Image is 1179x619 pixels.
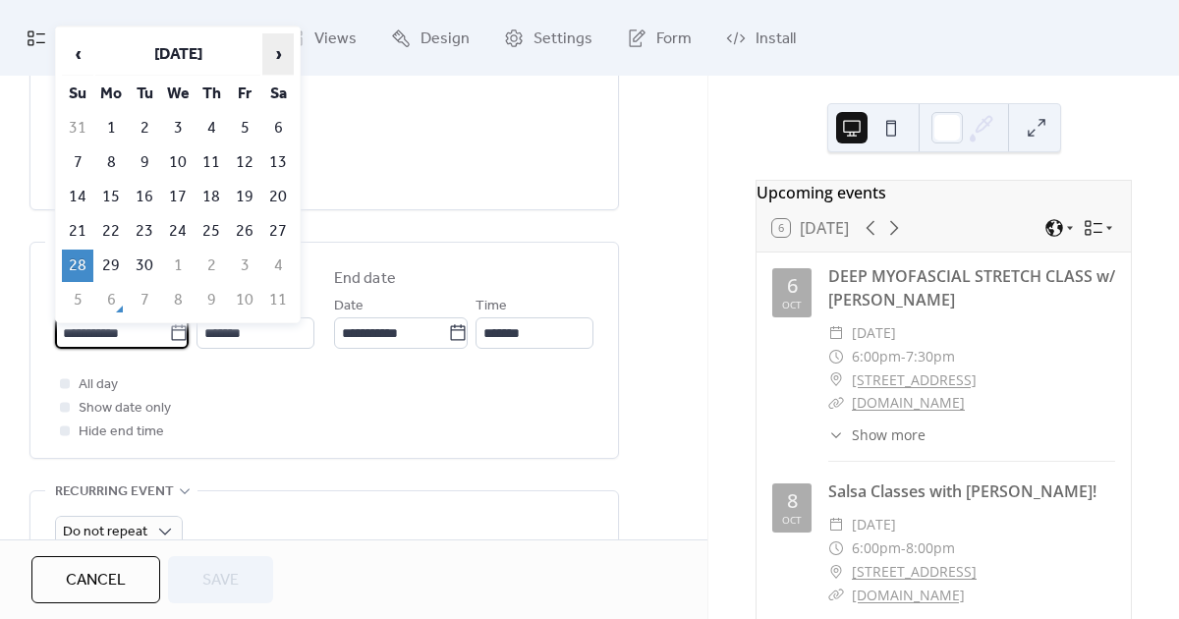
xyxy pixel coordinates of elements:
span: Recurring event [55,480,174,504]
span: 7:30pm [906,345,955,368]
td: 7 [129,284,160,316]
td: 27 [262,215,294,248]
span: Settings [533,24,592,54]
td: 25 [196,215,227,248]
td: 3 [229,250,260,282]
td: 1 [162,250,194,282]
span: Form [656,24,692,54]
div: Upcoming events [757,181,1131,204]
td: 6 [262,112,294,144]
td: 20 [262,181,294,213]
td: 13 [262,146,294,179]
td: 24 [162,215,194,248]
td: 1 [95,112,127,144]
div: ​ [828,321,844,345]
td: 28 [62,250,93,282]
td: 23 [129,215,160,248]
a: [STREET_ADDRESS] [852,560,977,584]
div: 8 [787,491,798,511]
div: ​ [828,345,844,368]
th: Mo [95,78,127,110]
td: 10 [229,284,260,316]
td: 14 [62,181,93,213]
td: 4 [262,250,294,282]
span: 6:00pm [852,345,901,368]
span: [DATE] [852,513,896,536]
span: Views [314,24,357,54]
span: Show date only [79,397,171,421]
a: Settings [489,8,607,68]
td: 5 [62,284,93,316]
span: All day [79,373,118,397]
td: 9 [196,284,227,316]
a: Views [270,8,371,68]
div: ​ [828,584,844,607]
span: ‹ [63,34,92,74]
div: ​ [828,424,844,445]
span: Do not repeat [63,519,147,545]
span: [DATE] [852,321,896,345]
td: 12 [229,146,260,179]
span: - [901,345,906,368]
a: [STREET_ADDRESS] [852,368,977,392]
span: Hide end time [79,421,164,444]
td: 30 [129,250,160,282]
td: 6 [95,284,127,316]
span: Show more [852,424,926,445]
button: ​Show more [828,424,926,445]
a: Install [711,8,811,68]
a: My Events [12,8,141,68]
a: [DOMAIN_NAME] [852,393,965,412]
td: 16 [129,181,160,213]
span: › [263,34,293,74]
td: 4 [196,112,227,144]
td: 22 [95,215,127,248]
div: End date [334,267,396,291]
td: 3 [162,112,194,144]
span: - [901,536,906,560]
td: 18 [196,181,227,213]
td: 8 [162,284,194,316]
div: ​ [828,368,844,392]
div: ​ [828,536,844,560]
div: 6 [787,276,798,296]
th: Tu [129,78,160,110]
th: Su [62,78,93,110]
td: 11 [196,146,227,179]
div: Oct [782,300,802,309]
a: Salsa Classes with [PERSON_NAME]! [828,480,1096,502]
div: ​ [828,391,844,415]
th: [DATE] [95,33,260,76]
td: 29 [95,250,127,282]
span: Time [476,295,507,318]
span: 6:00pm [852,536,901,560]
td: 9 [129,146,160,179]
td: 21 [62,215,93,248]
span: 8:00pm [906,536,955,560]
a: Design [376,8,484,68]
td: 19 [229,181,260,213]
td: 5 [229,112,260,144]
span: Install [756,24,796,54]
a: Form [612,8,706,68]
td: 2 [196,250,227,282]
th: Sa [262,78,294,110]
div: ​ [828,513,844,536]
div: ​ [828,560,844,584]
td: 15 [95,181,127,213]
span: Date [334,295,364,318]
td: 26 [229,215,260,248]
a: [DOMAIN_NAME] [852,586,965,604]
td: 17 [162,181,194,213]
th: We [162,78,194,110]
td: 11 [262,284,294,316]
span: Cancel [66,569,126,592]
td: 8 [95,146,127,179]
a: Connect [146,8,265,68]
th: Fr [229,78,260,110]
button: Cancel [31,556,160,603]
a: DEEP MYOFASCIAL STRETCH CLASS w/ [PERSON_NAME] [828,265,1115,310]
span: Design [421,24,470,54]
th: Th [196,78,227,110]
